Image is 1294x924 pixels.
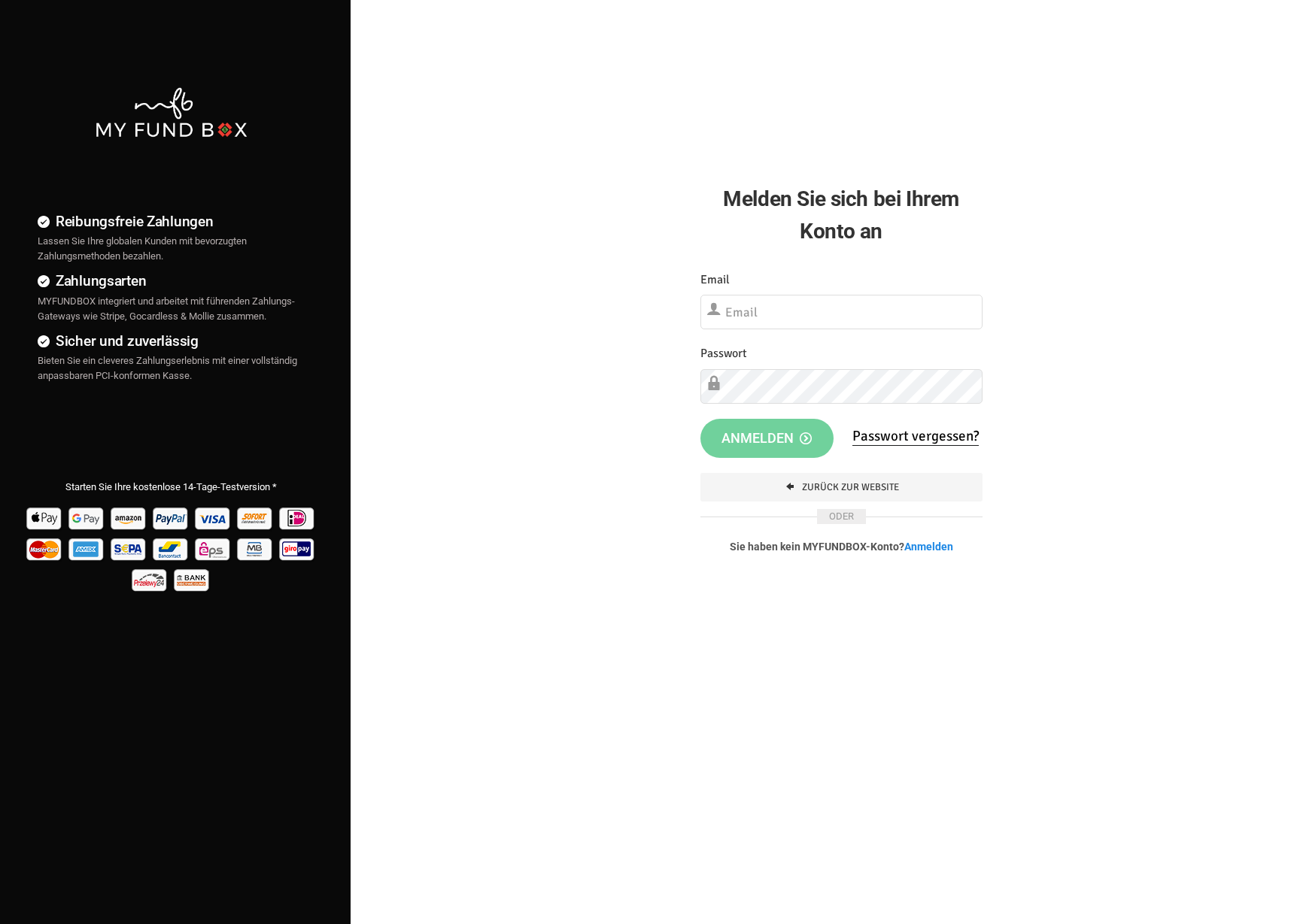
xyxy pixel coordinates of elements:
h4: Reibungsfreie Zahlungen [38,211,305,232]
span: MYFUNDBOX integriert und arbeitet mit führenden Zahlungs-Gateways wie Stripe, Gocardless & Mollie... [38,295,295,322]
h4: Sicher und zuverlässig [38,330,305,352]
img: Ideal Pay [278,502,317,533]
span: ODER [817,509,866,524]
img: EPS Pay [193,533,233,564]
img: Paypal [151,502,191,533]
button: Anmelden [700,419,834,458]
img: american_express Pay [67,533,107,564]
label: Passwort [700,344,747,363]
input: Email [700,295,983,329]
img: sepa Pay [109,533,149,564]
span: Anmelden [721,430,812,446]
a: Zurück zur Website [700,473,983,501]
p: Sie haben kein MYFUNDBOX-Konto? [700,539,983,554]
a: Passwort vergessen? [852,427,979,446]
img: Apple Pay [25,502,65,533]
img: Amazon [109,502,149,533]
img: mb Pay [235,533,275,564]
h4: Zahlungsarten [38,270,305,292]
span: Lassen Sie Ihre globalen Kunden mit bevorzugten Zahlungsmethoden bezahlen. [38,235,247,262]
img: Mastercard Pay [25,533,65,564]
img: banktransfer [172,564,212,595]
img: giropay [278,533,317,564]
label: Email [700,271,730,289]
h2: Melden Sie sich bei Ihrem Konto an [700,183,983,247]
img: Google Pay [67,502,107,533]
img: Sofort Pay [235,502,275,533]
img: p24 Pay [130,564,170,595]
img: Visa [193,502,233,533]
img: mfbwhite.png [94,86,248,139]
a: Anmelden [904,541,953,553]
span: Bieten Sie ein cleveres Zahlungserlebnis mit einer vollständig anpassbaren PCI-konformen Kasse. [38,355,297,381]
img: Bancontact Pay [151,533,191,564]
